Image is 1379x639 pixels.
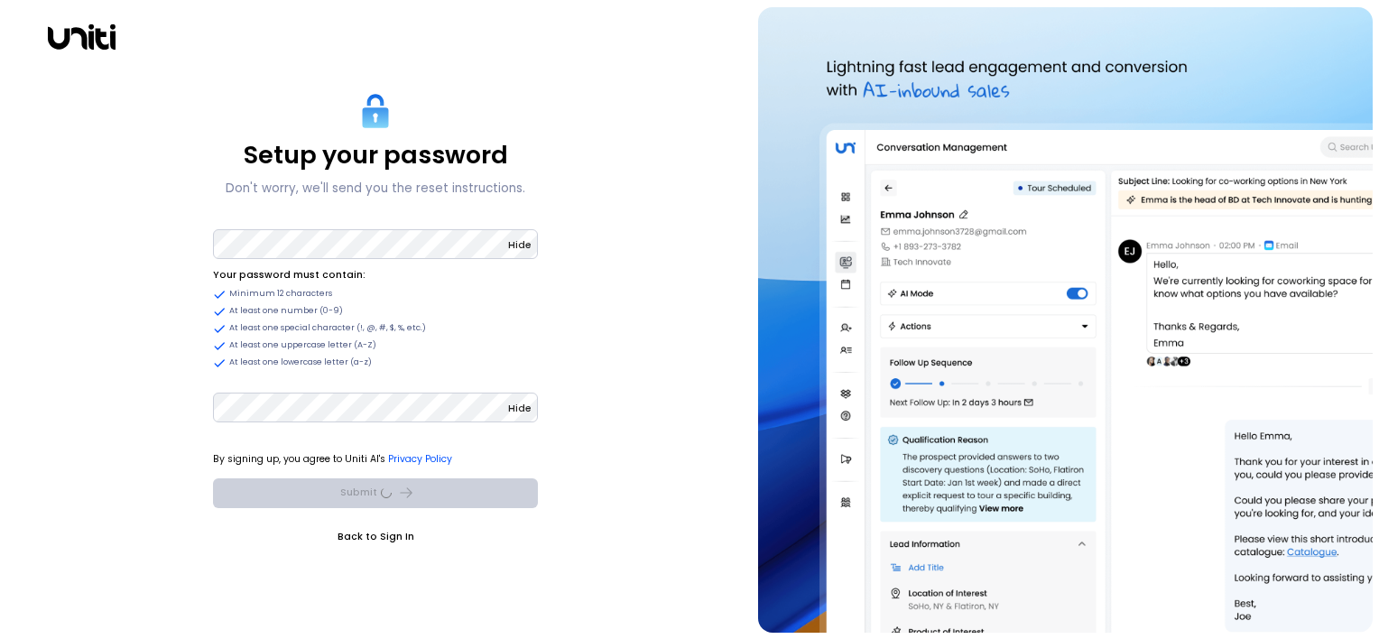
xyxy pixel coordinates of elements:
p: Setup your password [244,140,508,170]
span: At least one lowercase letter (a-z) [229,357,372,369]
img: auth-hero.png [758,7,1373,633]
a: Privacy Policy [388,452,452,466]
li: Your password must contain: [213,266,538,284]
span: Minimum 12 characters [229,288,332,301]
span: Hide [508,402,532,415]
a: Back to Sign In [213,528,538,546]
span: At least one special character (!, @, #, $, %, etc.) [229,322,426,335]
p: By signing up, you agree to Uniti AI's [213,450,538,468]
button: Hide [508,400,532,418]
span: Hide [508,238,532,252]
p: Don't worry, we'll send you the reset instructions. [226,178,525,199]
span: At least one uppercase letter (A-Z) [229,339,376,352]
button: Hide [508,236,532,255]
span: At least one number (0-9) [229,305,343,318]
